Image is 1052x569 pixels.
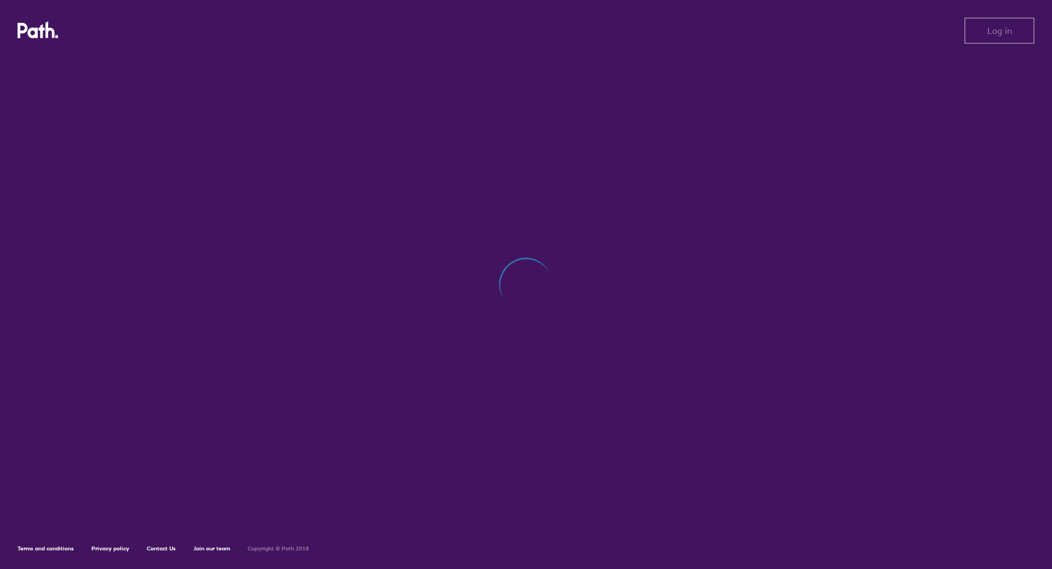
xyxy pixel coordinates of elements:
[18,545,74,552] a: Terms and conditions
[248,545,309,552] h6: Copyright © Path 2018
[987,26,1012,36] span: Log in
[92,545,129,552] a: Privacy policy
[193,545,230,552] a: Join our team
[147,545,176,552] a: Contact Us
[964,18,1034,44] button: Log in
